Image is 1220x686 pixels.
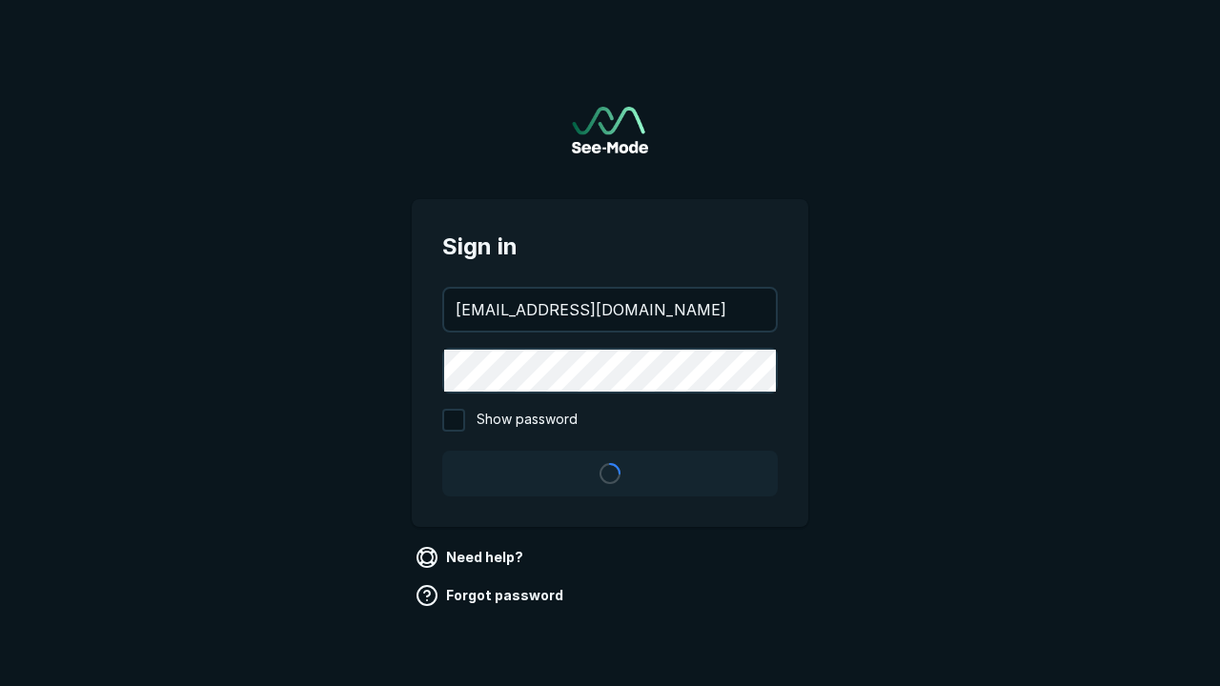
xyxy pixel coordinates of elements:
a: Forgot password [412,580,571,611]
input: your@email.com [444,289,776,331]
span: Sign in [442,230,778,264]
span: Show password [477,409,578,432]
a: Go to sign in [572,107,648,153]
img: See-Mode Logo [572,107,648,153]
a: Need help? [412,542,531,573]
